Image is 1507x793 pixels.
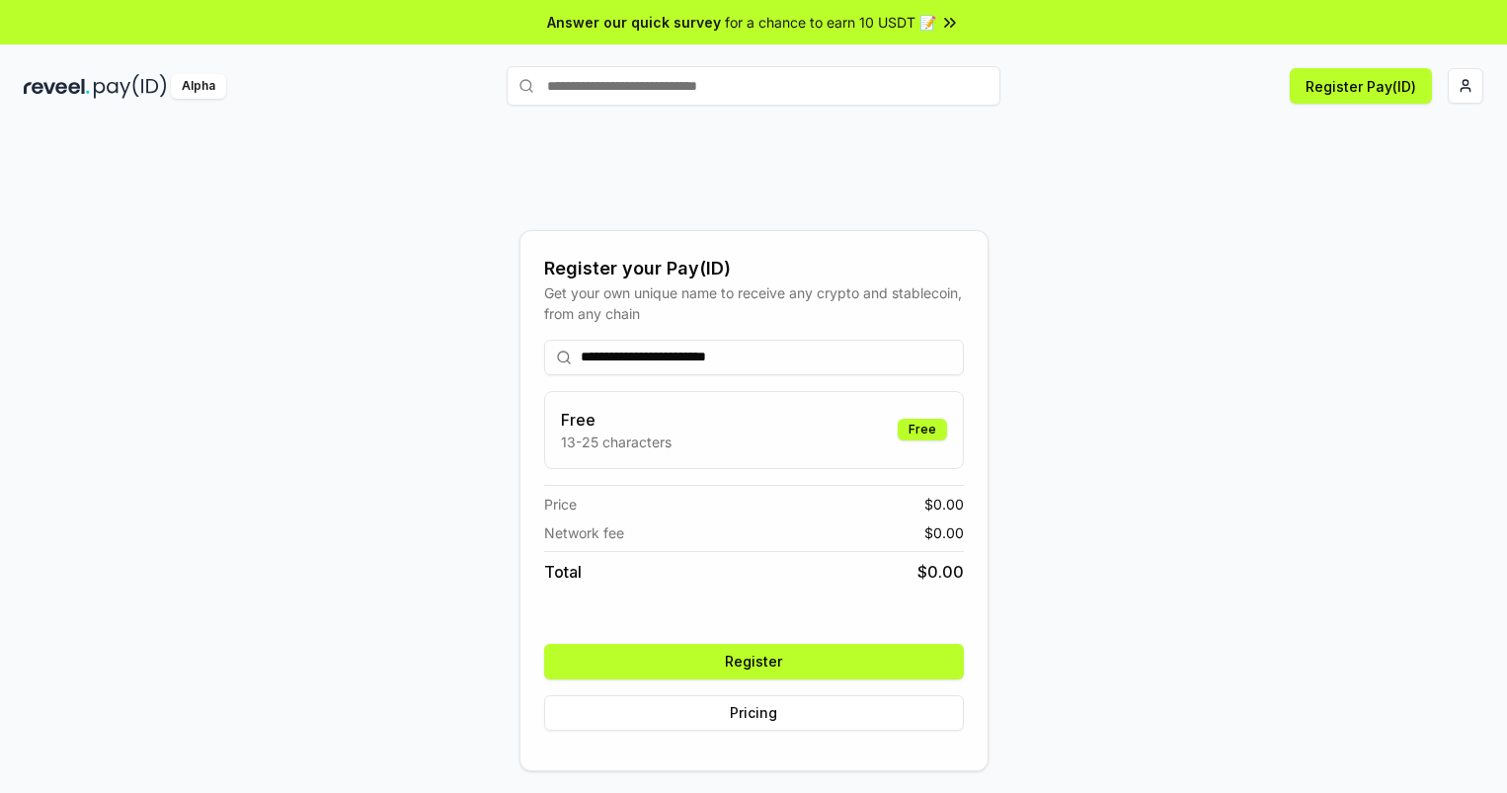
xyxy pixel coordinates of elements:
[544,494,577,515] span: Price
[544,522,624,543] span: Network fee
[544,644,964,679] button: Register
[544,282,964,324] div: Get your own unique name to receive any crypto and stablecoin, from any chain
[171,74,226,99] div: Alpha
[561,408,672,432] h3: Free
[544,560,582,584] span: Total
[725,12,936,33] span: for a chance to earn 10 USDT 📝
[94,74,167,99] img: pay_id
[924,522,964,543] span: $ 0.00
[544,695,964,731] button: Pricing
[917,560,964,584] span: $ 0.00
[547,12,721,33] span: Answer our quick survey
[544,255,964,282] div: Register your Pay(ID)
[24,74,90,99] img: reveel_dark
[898,419,947,440] div: Free
[924,494,964,515] span: $ 0.00
[1290,68,1432,104] button: Register Pay(ID)
[561,432,672,452] p: 13-25 characters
